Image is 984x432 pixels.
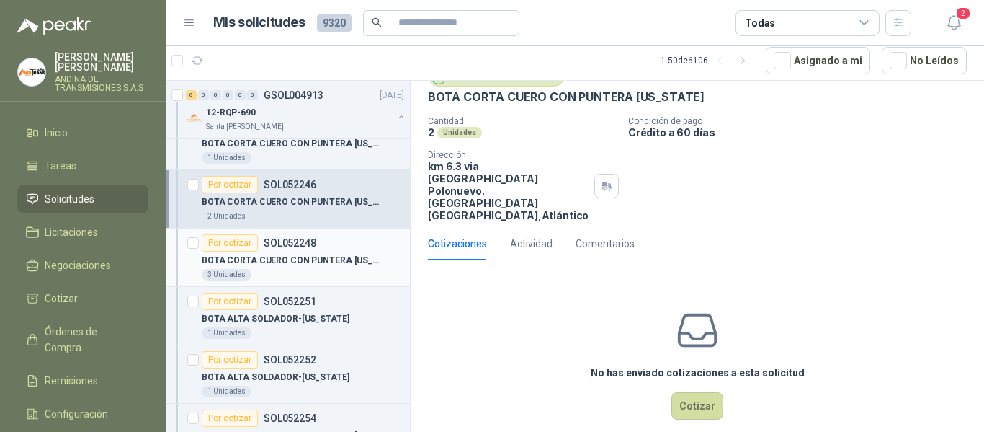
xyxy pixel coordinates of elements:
[17,185,148,213] a: Solicitudes
[17,152,148,180] a: Tareas
[235,90,246,100] div: 0
[17,252,148,279] a: Negociaciones
[428,126,434,138] p: 2
[882,47,967,74] button: No Leídos
[202,152,251,164] div: 1 Unidades
[202,386,251,397] div: 1 Unidades
[264,355,316,365] p: SOL052252
[17,17,91,35] img: Logo peakr
[202,410,258,427] div: Por cotizar
[45,373,98,389] span: Remisiones
[202,137,381,151] p: BOTA CORTA CUERO CON PUNTERA [US_STATE]
[247,90,258,100] div: 0
[166,287,410,345] a: Por cotizarSOL052251BOTA ALTA SOLDADOR-[US_STATE]1 Unidades
[628,126,978,138] p: Crédito a 60 días
[202,327,251,339] div: 1 Unidades
[428,236,487,252] div: Cotizaciones
[437,127,482,138] div: Unidades
[428,150,589,160] p: Dirección
[166,345,410,404] a: Por cotizarSOL052252BOTA ALTA SOLDADOR-[US_STATE]1 Unidades
[18,58,45,86] img: Company Logo
[55,75,148,92] p: ANDINA DE TRANSMISIONES S.A.S
[166,112,410,170] a: Por cotizarSOL052243BOTA CORTA CUERO CON PUNTERA [US_STATE]1 Unidades
[428,116,617,126] p: Cantidad
[510,236,553,252] div: Actividad
[198,90,209,100] div: 0
[186,90,197,100] div: 6
[45,257,111,273] span: Negociaciones
[264,296,316,307] p: SOL052251
[186,110,203,127] img: Company Logo
[202,211,251,222] div: 2 Unidades
[661,49,754,72] div: 1 - 50 de 6106
[576,236,635,252] div: Comentarios
[202,269,251,281] div: 3 Unidades
[45,191,94,207] span: Solicitudes
[45,324,135,356] span: Órdenes de Compra
[17,400,148,428] a: Configuración
[202,351,258,369] div: Por cotizar
[166,229,410,287] a: Por cotizarSOL052248BOTA CORTA CUERO CON PUNTERA [US_STATE]3 Unidades
[264,180,316,190] p: SOL052246
[202,234,258,252] div: Por cotizar
[941,10,967,36] button: 2
[428,89,705,105] p: BOTA CORTA CUERO CON PUNTERA [US_STATE]
[45,158,76,174] span: Tareas
[223,90,233,100] div: 0
[202,312,349,326] p: BOTA ALTA SOLDADOR-[US_STATE]
[628,116,978,126] p: Condición de pago
[202,254,381,268] p: BOTA CORTA CUERO CON PUNTERA [US_STATE]
[206,121,284,133] p: Santa [PERSON_NAME]
[45,125,68,141] span: Inicio
[17,285,148,312] a: Cotizar
[55,52,148,72] p: [PERSON_NAME] [PERSON_NAME]
[45,224,98,240] span: Licitaciones
[45,291,78,307] span: Cotizar
[264,90,323,100] p: GSOL004913
[45,406,108,422] span: Configuración
[210,90,221,100] div: 0
[17,318,148,361] a: Órdenes de Compra
[591,365,805,381] h3: No has enviado cotizaciones a esta solicitud
[380,89,404,102] p: [DATE]
[202,195,381,209] p: BOTA CORTA CUERO CON PUNTERA [US_STATE]
[766,47,870,74] button: Asignado a mi
[202,371,349,384] p: BOTA ALTA SOLDADOR-[US_STATE]
[17,367,148,394] a: Remisiones
[202,293,258,310] div: Por cotizar
[745,15,775,31] div: Todas
[202,176,258,193] div: Por cotizar
[428,160,589,221] p: km 6.3 via [GEOGRAPHIC_DATA] Polonuevo. [GEOGRAPHIC_DATA] [GEOGRAPHIC_DATA] , Atlántico
[166,170,410,229] a: Por cotizarSOL052246BOTA CORTA CUERO CON PUNTERA [US_STATE]2 Unidades
[671,392,723,420] button: Cotizar
[17,119,148,146] a: Inicio
[264,413,316,423] p: SOL052254
[317,14,352,32] span: 9320
[186,87,407,133] a: 6 0 0 0 0 0 GSOL004913[DATE] Company Logo12-RQP-690Santa [PERSON_NAME]
[17,219,148,246] a: Licitaciones
[206,106,256,120] p: 12-RQP-690
[372,17,382,27] span: search
[213,12,305,33] h1: Mis solicitudes
[264,238,316,248] p: SOL052248
[955,6,971,20] span: 2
